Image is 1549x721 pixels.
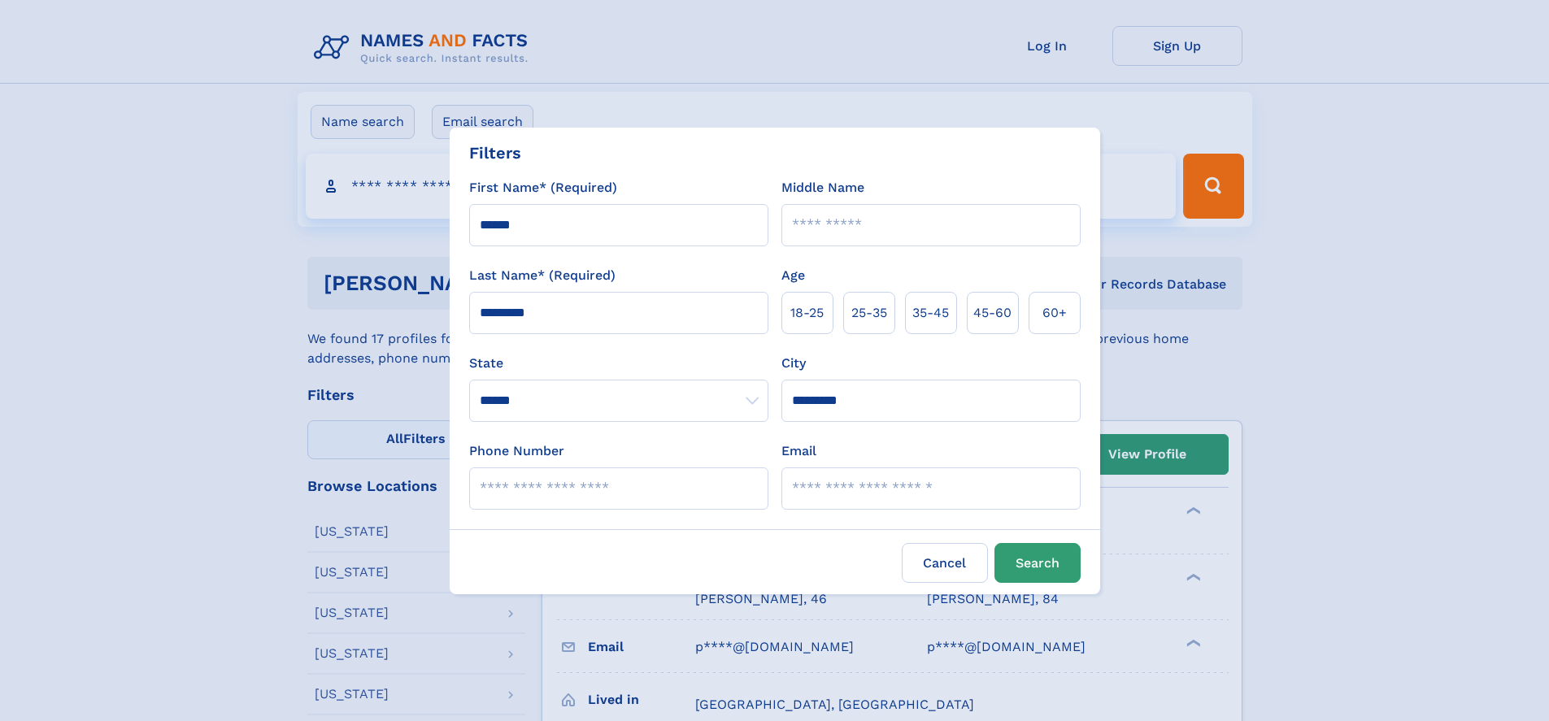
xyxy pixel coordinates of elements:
label: Age [781,266,805,285]
label: Phone Number [469,441,564,461]
label: Cancel [902,543,988,583]
div: Filters [469,141,521,165]
label: Email [781,441,816,461]
button: Search [994,543,1081,583]
label: State [469,354,768,373]
label: Middle Name [781,178,864,198]
label: City [781,354,806,373]
label: Last Name* (Required) [469,266,616,285]
span: 35‑45 [912,303,949,323]
span: 18‑25 [790,303,824,323]
span: 25‑35 [851,303,887,323]
label: First Name* (Required) [469,178,617,198]
span: 45‑60 [973,303,1012,323]
span: 60+ [1042,303,1067,323]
